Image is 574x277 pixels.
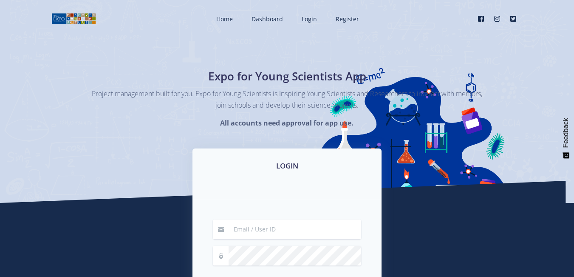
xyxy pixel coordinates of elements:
a: Register [327,8,366,30]
span: Register [336,15,359,23]
img: logo01.png [51,12,96,25]
h1: Expo for Young Scientists App [132,68,442,85]
a: Home [208,8,240,30]
span: Home [216,15,233,23]
button: Feedback - Show survey [558,109,574,167]
p: Project management built for you. Expo for Young Scientists is Inspiring Young Scientists and Res... [92,88,483,111]
span: Feedback [562,118,570,148]
h3: LOGIN [203,160,371,171]
strong: All accounts need approval for app use. [220,118,353,128]
span: Login [302,15,317,23]
span: Dashboard [252,15,283,23]
input: Email / User ID [229,220,361,239]
a: Dashboard [243,8,290,30]
a: Login [293,8,324,30]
